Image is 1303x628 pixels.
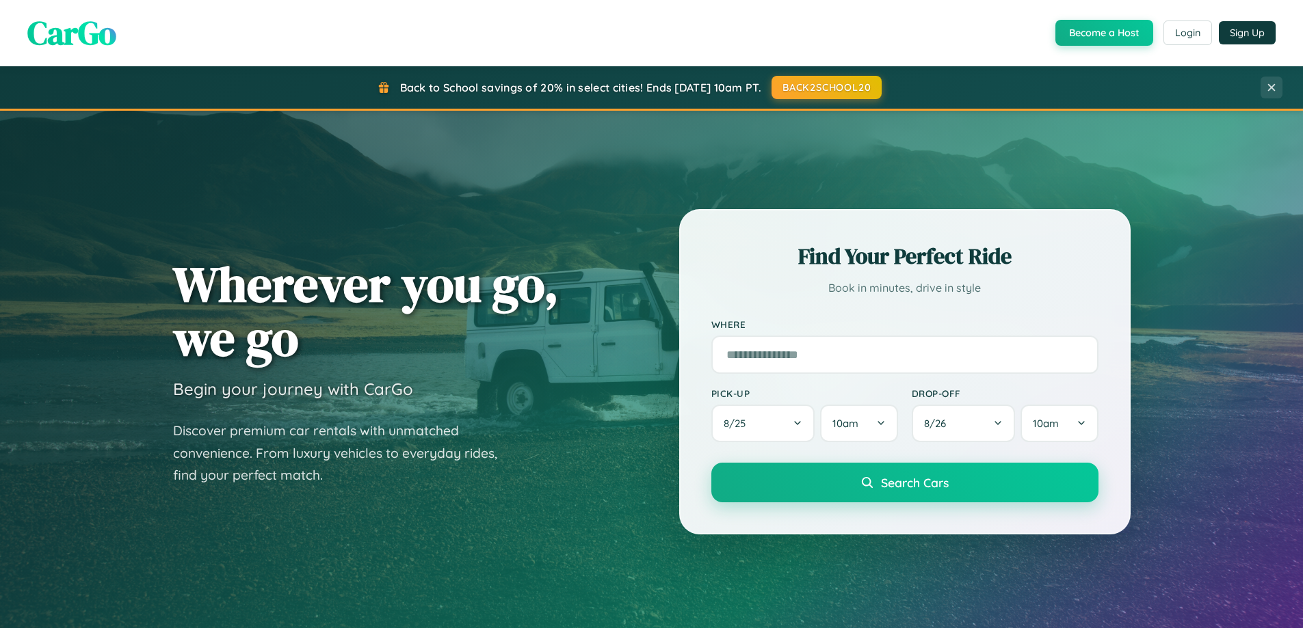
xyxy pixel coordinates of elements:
span: 10am [832,417,858,430]
label: Where [711,318,1098,330]
button: Sign Up [1219,21,1276,44]
span: Search Cars [881,475,949,490]
span: 10am [1033,417,1059,430]
button: 10am [820,405,897,442]
label: Drop-off [912,387,1098,399]
span: 8 / 26 [924,417,953,430]
button: 10am [1021,405,1098,442]
label: Pick-up [711,387,898,399]
p: Discover premium car rentals with unmatched convenience. From luxury vehicles to everyday rides, ... [173,420,515,487]
button: BACK2SCHOOL20 [772,76,882,99]
h3: Begin your journey with CarGo [173,379,413,399]
span: CarGo [27,10,116,55]
h2: Find Your Perfect Ride [711,241,1098,271]
span: Back to School savings of 20% in select cities! Ends [DATE] 10am PT. [400,81,761,94]
h1: Wherever you go, we go [173,257,559,365]
button: Login [1163,21,1212,45]
button: Search Cars [711,463,1098,502]
button: 8/25 [711,405,815,442]
span: 8 / 25 [724,417,752,430]
button: 8/26 [912,405,1016,442]
button: Become a Host [1055,20,1153,46]
p: Book in minutes, drive in style [711,278,1098,298]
